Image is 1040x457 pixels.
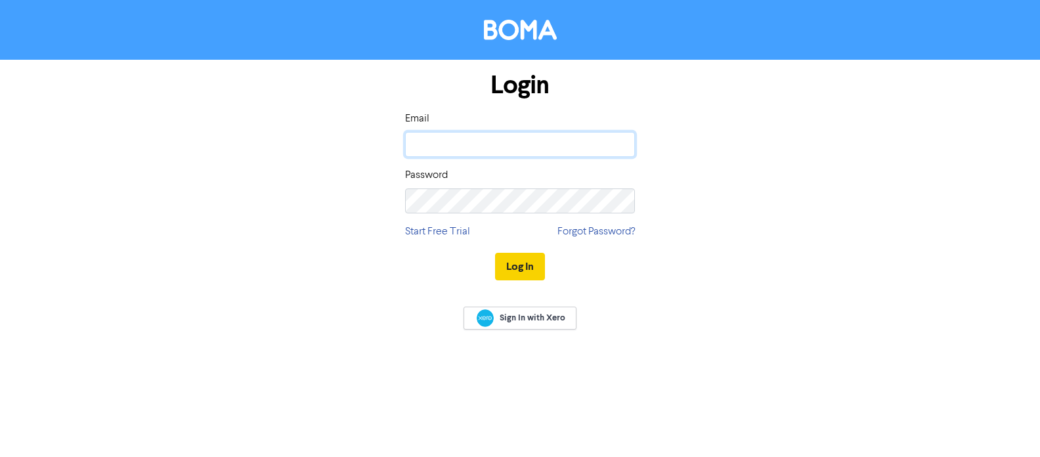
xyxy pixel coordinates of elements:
img: Xero logo [477,309,494,327]
h1: Login [405,70,635,100]
span: Sign In with Xero [500,312,565,324]
iframe: Chat Widget [974,394,1040,457]
a: Sign In with Xero [464,307,576,330]
img: BOMA Logo [484,20,557,40]
button: Log In [495,253,545,280]
label: Password [405,167,448,183]
a: Forgot Password? [557,224,635,240]
a: Start Free Trial [405,224,470,240]
label: Email [405,111,429,127]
